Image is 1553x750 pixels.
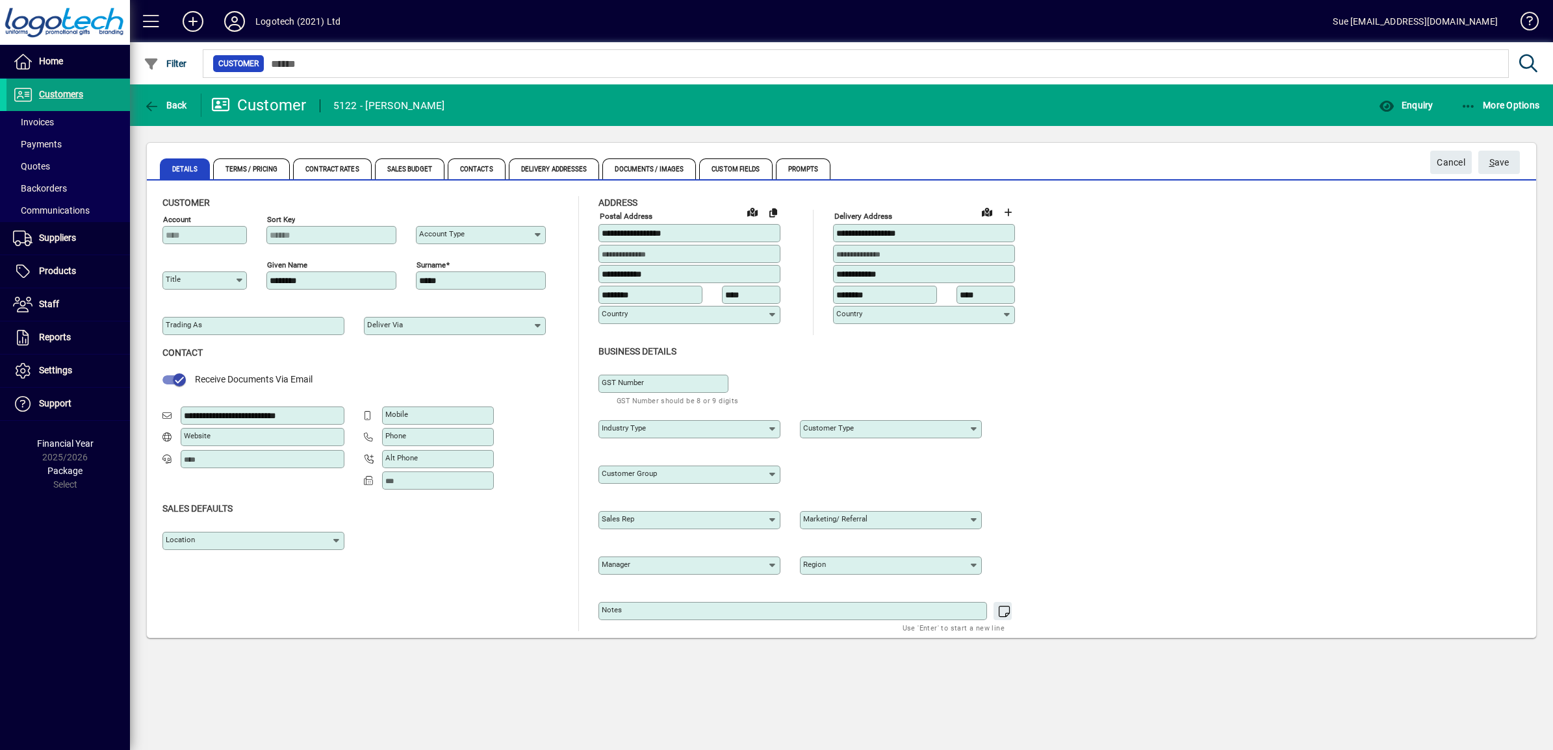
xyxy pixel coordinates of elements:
span: Invoices [13,117,54,127]
a: Support [6,388,130,420]
button: Back [140,94,190,117]
button: Cancel [1430,151,1472,174]
span: Support [39,398,71,408]
a: Home [6,45,130,78]
span: Suppliers [39,232,76,243]
span: Documents / Images [602,158,696,179]
span: Customer [218,57,259,70]
mat-label: Given name [267,260,307,269]
a: Backorders [6,177,130,199]
span: Sales defaults [162,503,233,514]
span: Cancel [1437,152,1465,173]
mat-label: Customer group [602,469,657,478]
mat-label: Website [184,431,211,440]
a: Payments [6,133,130,155]
button: Copy to Delivery address [763,202,784,223]
a: View on map [742,201,763,222]
mat-label: Phone [385,431,406,440]
span: Financial Year [37,438,94,449]
mat-label: Notes [602,605,622,614]
span: Enquiry [1379,100,1433,110]
mat-label: Surname [417,260,446,269]
span: Contacts [448,158,506,179]
span: Filter [144,58,187,69]
span: Terms / Pricing [213,158,290,179]
mat-label: Manager [602,560,630,569]
span: Customer [162,197,210,208]
a: Quotes [6,155,130,177]
div: Logotech (2021) Ltd [255,11,340,32]
span: Business details [598,346,676,356]
mat-label: Region [803,560,826,569]
span: Customers [39,89,83,99]
button: Choose address [997,202,1018,223]
span: Sales Budget [375,158,444,179]
mat-label: Location [166,535,195,544]
span: Delivery Addresses [509,158,600,179]
mat-label: Marketing/ Referral [803,514,867,523]
span: Settings [39,365,72,375]
button: Profile [214,10,255,33]
button: Save [1478,151,1520,174]
mat-hint: GST Number should be 8 or 9 digits [617,393,739,408]
span: Custom Fields [699,158,772,179]
a: Settings [6,355,130,387]
span: Communications [13,205,90,216]
a: Suppliers [6,222,130,255]
span: S [1489,157,1495,168]
a: Knowledge Base [1511,3,1537,45]
a: Reports [6,321,130,354]
span: Contract Rates [293,158,371,179]
span: Address [598,197,637,208]
mat-label: Sales rep [602,514,634,523]
mat-label: Title [166,275,181,284]
button: More Options [1457,94,1543,117]
span: Backorders [13,183,67,194]
mat-label: Account [163,215,191,224]
app-page-header-button: Back [130,94,201,117]
span: More Options [1461,100,1540,110]
a: View on map [977,201,997,222]
mat-label: Deliver via [367,320,403,329]
mat-label: Alt Phone [385,453,418,462]
button: Enquiry [1376,94,1436,117]
span: Staff [39,299,59,309]
button: Filter [140,52,190,75]
span: Quotes [13,161,50,171]
span: Home [39,56,63,66]
div: Sue [EMAIL_ADDRESS][DOMAIN_NAME] [1333,11,1498,32]
div: 5122 - [PERSON_NAME] [333,95,445,116]
mat-label: Country [602,309,628,318]
a: Invoices [6,111,130,133]
mat-label: Mobile [385,410,408,419]
span: Payments [13,139,62,149]
div: Customer [211,95,307,116]
mat-label: GST Number [602,378,644,387]
mat-label: Account Type [419,229,465,238]
span: Back [144,100,187,110]
a: Products [6,255,130,288]
mat-hint: Use 'Enter' to start a new line [903,620,1005,635]
span: Reports [39,332,71,342]
mat-label: Trading as [166,320,202,329]
span: Contact [162,347,203,358]
span: Products [39,266,76,276]
a: Staff [6,288,130,321]
span: ave [1489,152,1509,173]
span: Prompts [776,158,831,179]
mat-label: Sort key [267,215,295,224]
span: Details [160,158,210,179]
a: Communications [6,199,130,221]
span: Receive Documents Via Email [195,374,313,384]
mat-label: Industry type [602,423,646,432]
span: Package [47,466,83,476]
mat-label: Customer type [803,423,854,432]
button: Add [172,10,214,33]
mat-label: Country [836,309,862,318]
